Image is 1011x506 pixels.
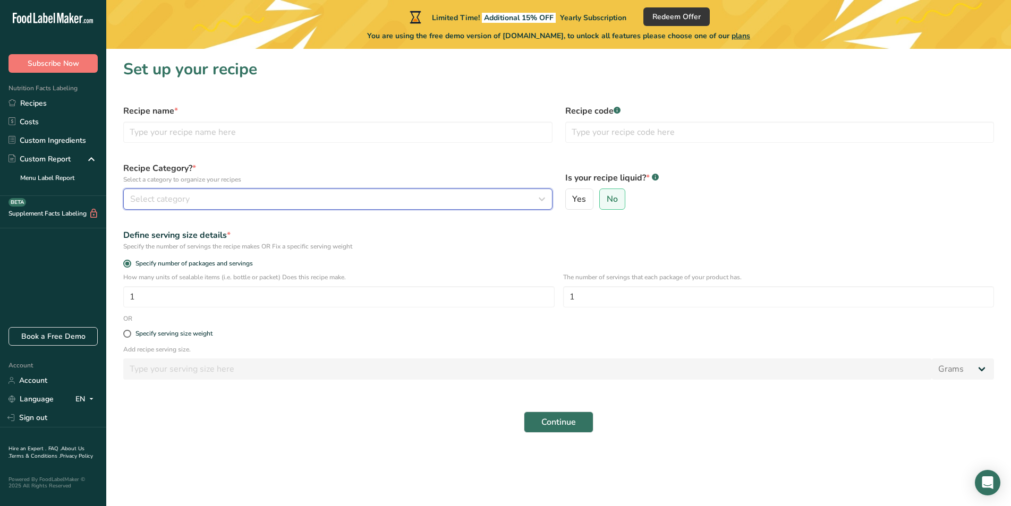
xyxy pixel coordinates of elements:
[9,390,54,408] a: Language
[9,54,98,73] button: Subscribe Now
[565,105,995,117] label: Recipe code
[9,327,98,346] a: Book a Free Demo
[123,229,994,242] div: Define serving size details
[565,171,995,184] label: Is your recipe liquid?
[732,31,750,41] span: plans
[563,272,995,282] p: The number of servings that each package of your product has.
[123,188,553,210] button: Select category
[48,445,61,452] a: FAQ .
[135,330,213,338] div: Specify serving size weight
[482,13,556,23] span: Additional 15% OFF
[9,476,98,489] div: Powered By FoodLabelMaker © 2025 All Rights Reserved
[123,105,553,117] label: Recipe name
[367,30,750,41] span: You are using the free demo version of [DOMAIN_NAME], to unlock all features please choose one of...
[130,193,190,205] span: Select category
[565,122,995,143] input: Type your recipe code here
[123,162,553,184] label: Recipe Category?
[131,260,253,268] span: Specify number of packages and servings
[60,452,93,460] a: Privacy Policy
[123,175,553,184] p: Select a category to organize your recipes
[123,358,932,380] input: Type your serving size here
[9,445,84,460] a: About Us .
[541,416,576,428] span: Continue
[652,11,701,22] span: Redeem Offer
[9,153,71,165] div: Custom Report
[607,194,618,204] span: No
[123,272,555,282] p: How many units of sealable items (i.e. bottle or packet) Does this recipe make.
[75,393,98,406] div: EN
[9,445,46,452] a: Hire an Expert .
[975,470,1000,495] div: Open Intercom Messenger
[643,7,710,26] button: Redeem Offer
[123,242,994,251] div: Specify the number of servings the recipe makes OR Fix a specific serving weight
[28,58,79,69] span: Subscribe Now
[123,345,994,354] p: Add recipe serving size.
[572,194,586,204] span: Yes
[407,11,626,23] div: Limited Time!
[123,122,553,143] input: Type your recipe name here
[524,411,593,433] button: Continue
[9,198,26,207] div: BETA
[117,314,139,323] div: OR
[9,452,60,460] a: Terms & Conditions .
[560,13,626,23] span: Yearly Subscription
[123,57,994,81] h1: Set up your recipe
